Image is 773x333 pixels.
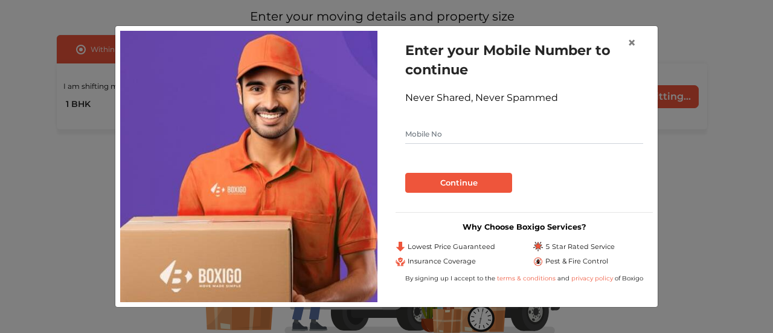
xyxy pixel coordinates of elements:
button: Close [618,26,646,60]
div: Never Shared, Never Spammed [405,91,643,105]
input: Mobile No [405,124,643,144]
span: × [627,34,636,51]
img: relocation-img [120,31,377,302]
span: 5 Star Rated Service [545,242,615,252]
span: Insurance Coverage [408,256,476,267]
button: Continue [405,173,512,193]
div: By signing up I accept to the and of Boxigo [396,274,653,283]
span: Pest & Fire Control [545,256,608,267]
h3: Why Choose Boxigo Services? [396,222,653,231]
a: terms & conditions [497,274,557,282]
h1: Enter your Mobile Number to continue [405,40,643,79]
a: privacy policy [569,274,615,282]
span: Lowest Price Guaranteed [408,242,495,252]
